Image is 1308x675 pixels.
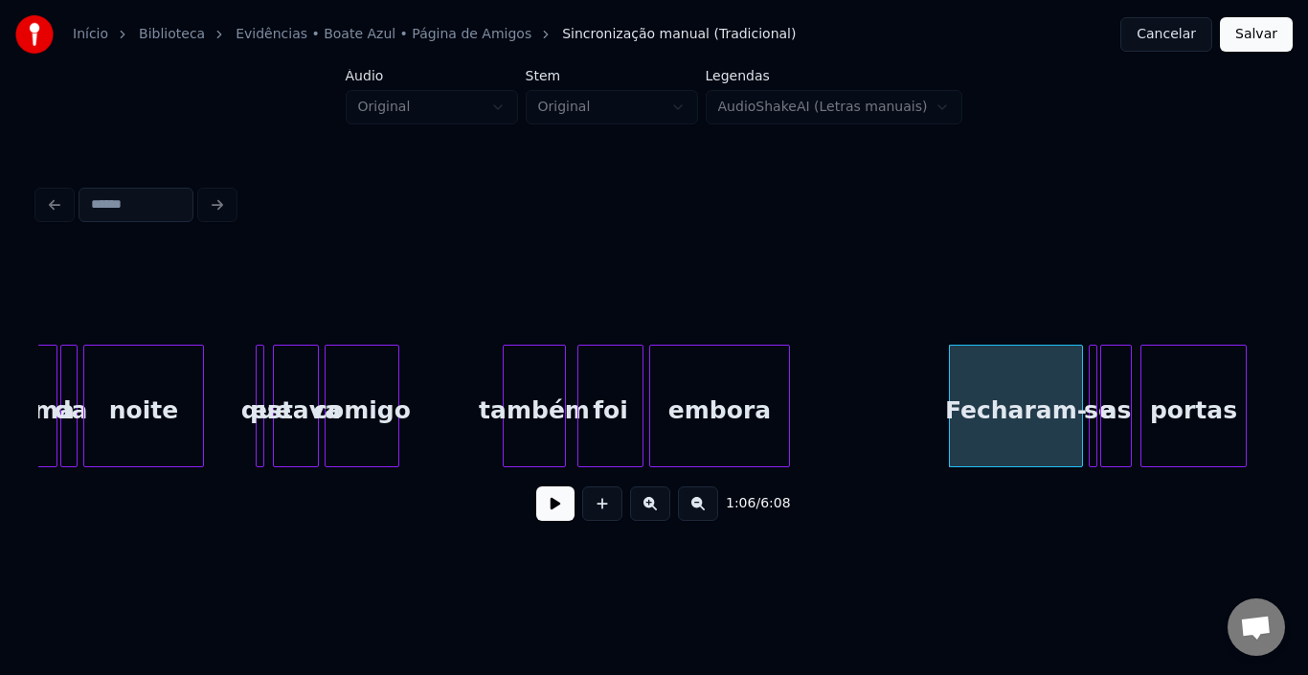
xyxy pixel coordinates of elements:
label: Stem [526,69,698,82]
div: / [726,494,772,513]
a: Bate-papo aberto [1228,598,1285,656]
a: Início [73,25,108,44]
a: Evidências • Boate Azul • Página de Amigos [236,25,531,44]
button: Salvar [1220,17,1293,52]
label: Áudio [346,69,518,82]
span: 1:06 [726,494,755,513]
a: Biblioteca [139,25,205,44]
nav: breadcrumb [73,25,796,44]
span: 6:08 [760,494,790,513]
img: youka [15,15,54,54]
span: Sincronização manual (Tradicional) [562,25,796,44]
button: Cancelar [1120,17,1212,52]
label: Legendas [706,69,963,82]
